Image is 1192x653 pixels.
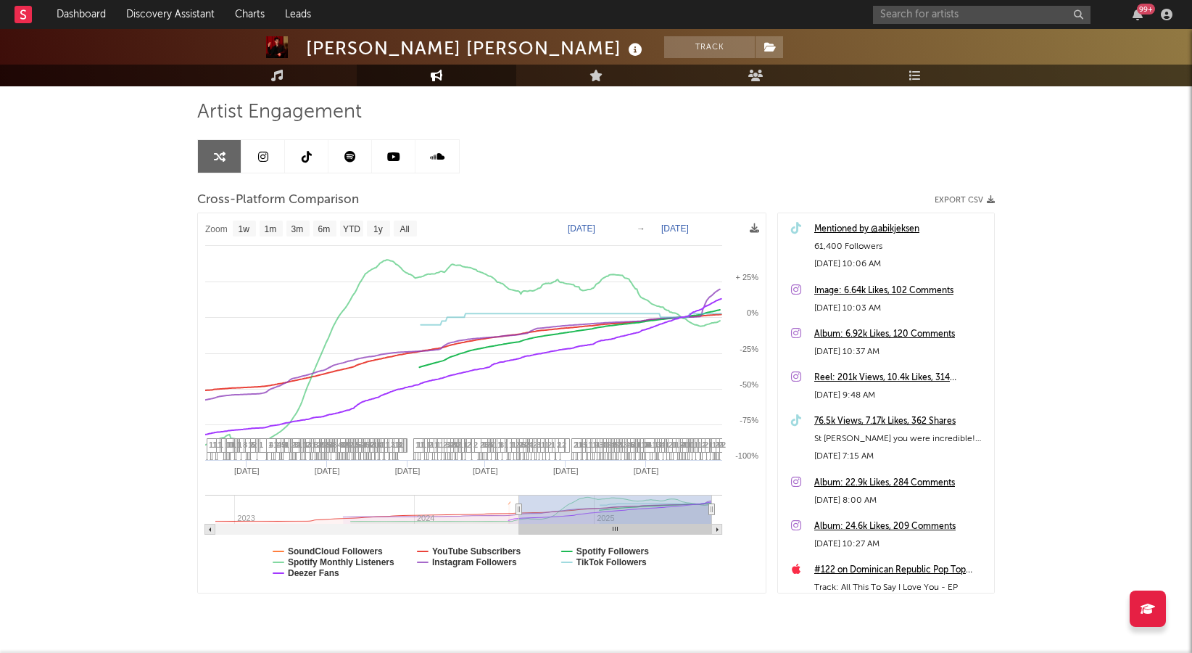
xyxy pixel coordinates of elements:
span: 1 [439,440,444,449]
a: Album: 6.92k Likes, 120 Comments [814,326,987,343]
span: 2 [443,440,447,449]
span: Artist Engagement [197,104,362,121]
a: Mentioned by @abikjeksen [814,221,987,238]
text: 6m [318,224,331,234]
span: 1 [541,440,545,449]
text: [DATE] [315,467,340,475]
span: 5 [365,440,370,449]
span: 2 [480,440,484,449]
text: Spotify Followers [576,546,649,557]
span: 3 [599,440,603,449]
text: Spotify Monthly Listeners [288,557,394,567]
div: [DATE] 8:00 AM [814,492,987,509]
span: 2 [669,440,673,449]
span: 3 [333,440,337,449]
span: 2 [679,440,684,449]
text: YouTube Subscribers [432,546,521,557]
span: 1 [671,440,676,449]
text: YTD [343,224,360,234]
text: Deezer Fans [288,568,339,578]
span: 2 [518,440,523,449]
span: 2 [291,440,296,449]
text: Zoom [205,224,228,234]
span: 1 [509,440,513,449]
span: 1 [259,440,263,449]
span: 1 [302,440,307,449]
span: 2 [557,440,561,449]
div: 99 + [1137,4,1155,15]
span: 1 [652,440,656,449]
span: 2 [317,440,321,449]
span: 2 [547,440,552,449]
text: TikTok Followers [576,557,647,567]
span: 2 [473,440,478,449]
span: 1 [273,440,278,449]
span: 3 [391,440,395,449]
span: 1 [394,440,399,449]
div: #122 on Dominican Republic Pop Top Albums [814,562,987,579]
span: 1 [212,440,217,449]
text: [DATE] [473,467,498,475]
span: 3 [446,440,450,449]
text: 0% [747,308,758,317]
span: 1 [592,440,597,449]
span: 2 [562,440,566,449]
span: 1 [385,440,389,449]
span: 2 [533,440,537,449]
span: 3 [354,440,358,449]
div: [PERSON_NAME] [PERSON_NAME] [306,36,646,60]
div: [DATE] 10:37 AM [814,343,987,361]
span: 5 [281,440,286,449]
span: 1 [225,440,230,449]
text: 1w [239,224,250,234]
a: 76.5k Views, 7.17k Likes, 362 Shares [814,413,987,430]
span: 2 [516,440,520,449]
text: 3m [291,224,304,234]
text: [DATE] [661,223,689,234]
button: 99+ [1133,9,1143,20]
span: 1 [493,440,497,449]
span: 1 [218,440,222,449]
text: 1y [373,224,383,234]
span: 1 [551,440,555,449]
span: 1 [463,440,468,449]
span: 1 [665,440,669,449]
text: + 25% [736,273,759,282]
span: 1 [420,440,424,449]
div: 61,400 Followers [814,238,987,255]
a: Album: 22.9k Likes, 284 Comments [814,475,987,492]
text: [DATE] [553,467,579,475]
div: [DATE] 10:27 AM [814,535,987,553]
a: Image: 6.64k Likes, 102 Comments [814,282,987,300]
text: -50% [740,380,758,389]
span: 11 [641,440,650,449]
text: [DATE] [634,467,659,475]
div: Album: 24.6k Likes, 209 Comments [814,518,987,535]
span: 1 [426,440,431,449]
span: 2 [360,440,365,449]
div: [DATE] 10:06 AM [814,255,987,273]
div: [DATE] 10:03 AM [814,300,987,317]
span: 2 [715,440,719,449]
text: [DATE] [568,223,595,234]
span: 1 [376,440,381,449]
span: 2 [457,440,461,449]
text: -75% [740,416,758,424]
span: 8 [243,440,247,449]
a: Reel: 201k Views, 10.4k Likes, 314 Comments [814,369,987,387]
text: -25% [740,345,758,353]
span: 1 [236,440,241,449]
span: 4 [338,440,342,449]
text: All [400,224,409,234]
span: 3 [537,440,541,449]
span: 1 [209,440,213,449]
span: 3 [623,440,627,449]
button: Export CSV [935,196,995,205]
span: 1 [698,440,702,449]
